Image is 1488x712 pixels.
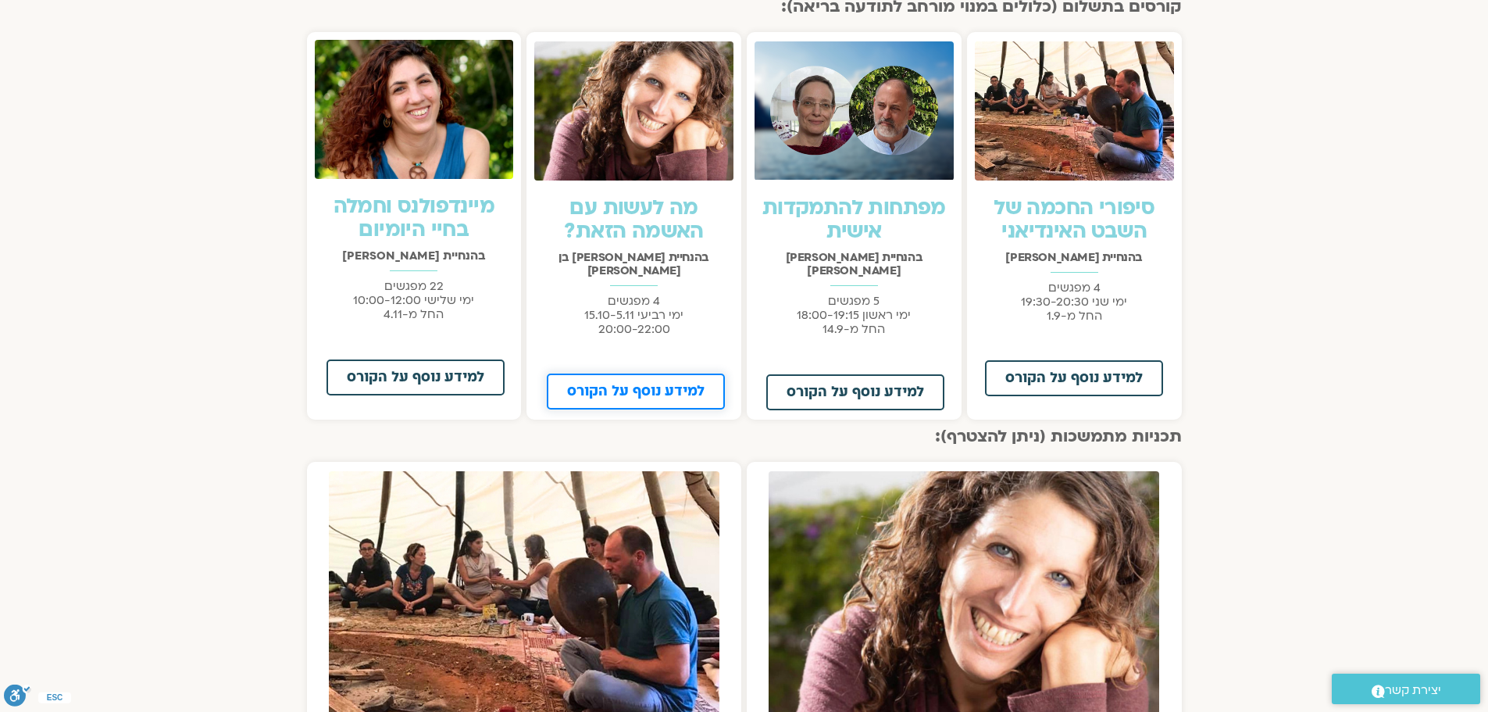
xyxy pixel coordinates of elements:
a: למידע נוסף על הקורס [985,360,1163,396]
p: 4 מפגשים ימי שני 19:30-20:30 [975,281,1174,323]
span: למידע נוסף על הקורס [1005,371,1143,385]
a: למידע נוסף על הקורס [327,360,505,395]
p: 4 מפגשים ימי רביעי 15.10-5.11 [534,294,733,336]
h2: תכניות מתמשכות (ניתן להצטרף): [307,428,1182,446]
a: מיינדפולנס וחמלה בחיי היומיום [334,192,494,244]
a: יצירת קשר [1332,674,1480,704]
span: למידע נוסף על הקורס [787,385,924,399]
span: 20:00-22:00 [598,321,670,337]
h2: בהנחיית [PERSON_NAME] [315,249,514,263]
span: למידע נוסף על הקורס [347,370,484,385]
p: 22 מפגשים ימי שלישי 10:00-12:00 החל מ-4.11 [315,279,514,321]
a: סיפורי החכמה של השבט האינדיאני [994,194,1154,245]
a: מה לעשות עם האשמה הזאת? [564,194,703,245]
span: למידע נוסף על הקורס [567,385,705,399]
span: החל מ-14.9 [823,321,885,337]
a: מפתחות להתמקדות אישית [762,194,946,245]
a: למידע נוסף על הקורס [547,374,725,410]
h2: בהנחיית [PERSON_NAME] בן [PERSON_NAME] [534,251,733,277]
a: למידע נוסף על הקורס [766,374,944,410]
h2: בהנחיית [PERSON_NAME] [PERSON_NAME] [755,251,954,277]
span: החל מ-1.9 [1047,308,1102,324]
p: 5 מפגשים ימי ראשון 18:00-19:15 [755,294,954,336]
span: יצירת קשר [1385,680,1441,701]
h2: בהנחיית [PERSON_NAME] [975,251,1174,264]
